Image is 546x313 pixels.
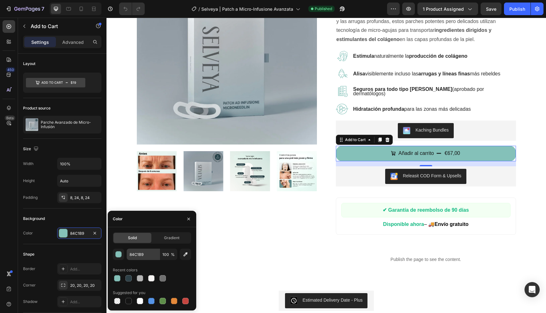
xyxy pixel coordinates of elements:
[23,195,38,200] div: Padding
[247,89,409,94] p: para las zonas más delicadas
[23,178,35,184] div: Height
[23,266,35,272] div: Border
[23,299,38,304] div: Shadow
[292,131,327,140] div: Añadir al carrito
[113,290,145,296] div: Suggested for you
[23,216,45,221] div: Background
[229,128,409,144] button: Añadir al carrito
[291,105,347,121] button: Kaching Bundles
[113,216,123,222] div: Color
[23,282,36,288] div: Corner
[247,54,409,58] p: visiblemente incluso las más rebeldes
[31,22,84,30] p: Add to Cart
[201,6,293,12] span: Selveya | Patch a Micro-Infusione Avanzata
[247,36,268,41] strong: Estimula
[23,251,34,257] div: Shape
[164,235,179,241] span: Gradient
[247,36,409,41] p: naturalmente la
[5,115,15,121] div: Beta
[23,161,33,167] div: Width
[179,275,261,291] button: Estimated Delivery Date ‑ Plus
[309,109,342,116] div: Kaching Bundles
[196,279,256,286] div: Estimated Delivery Date ‑ Plus
[41,5,44,13] p: 7
[70,195,100,201] div: 8, 24, 8, 24
[119,3,145,15] div: Undo/Redo
[184,279,191,287] img: COTnt4SChPkCEAE=.jpeg
[23,61,35,67] div: Layout
[237,119,260,125] div: Add to Cart
[106,18,546,313] iframe: Design area
[247,69,346,74] strong: Seguros para todo tipo [PERSON_NAME]
[23,105,51,111] div: Product source
[247,69,409,79] p: (aprobado por dermatólogos)
[276,204,318,209] span: Disponible ahora
[23,145,40,153] div: Size
[58,158,101,169] input: Auto
[296,155,355,162] div: Releasit COD Form & Upsells
[58,175,101,186] input: Auto
[302,36,361,41] strong: producción de colágeno
[337,131,354,141] div: €67,00
[198,6,200,12] span: /
[284,155,291,162] img: CKKYs5695_ICEAE=.webp
[6,67,15,72] div: 450
[525,282,540,297] div: Open Intercom Messenger
[509,6,525,12] div: Publish
[113,267,137,273] div: Recent colors
[296,109,304,117] img: KachingBundles.png
[481,3,501,15] button: Save
[417,3,478,15] button: 1 product assigned
[31,39,49,45] p: Settings
[423,6,464,12] span: 1 product assigned
[247,53,259,59] strong: Alisa
[41,120,99,129] p: Parche Avanzado de Micro-Infusión
[279,151,360,166] button: Releasit COD Form & Upsells
[70,231,88,236] div: 84C1B9
[229,239,409,245] p: Publish the page to see the content.
[70,266,100,272] div: Add...
[62,39,84,45] p: Advanced
[235,203,404,210] div: – 🚚
[504,3,531,15] button: Publish
[23,230,33,236] div: Color
[128,235,137,241] span: Solid
[171,252,175,257] span: %
[486,6,496,12] span: Save
[127,249,160,260] input: Eg: FFFFFF
[70,283,100,288] div: 20, 20, 20, 20
[26,118,38,131] img: product feature img
[315,6,332,12] span: Published
[70,299,100,305] div: Add...
[247,89,298,94] strong: Hidratación profunda
[3,3,47,15] button: 7
[328,204,362,209] strong: Envío gratuito
[312,53,364,59] strong: arrugas y líneas finas
[276,190,362,195] span: ✔ Garantía de reembolso de 90 días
